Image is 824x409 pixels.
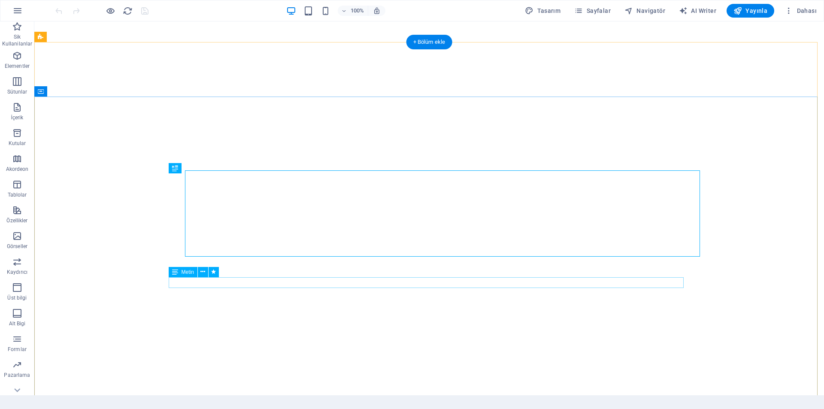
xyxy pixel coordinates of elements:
button: Yayınla [727,4,774,18]
button: AI Writer [676,4,720,18]
p: Pazarlama [4,372,30,379]
button: Ön izleme modundan çıkıp düzenlemeye devam etmek için buraya tıklayın [105,6,115,16]
p: Özellikler [6,217,27,224]
p: Akordeon [6,166,29,173]
span: Sayfalar [574,6,611,15]
p: Sütunlar [7,88,27,95]
i: Yeniden boyutlandırmada yakınlaştırma düzeyini seçilen cihaza uyacak şekilde otomatik olarak ayarla. [373,7,381,15]
span: Metin [182,270,194,275]
div: + Bölüm ekle [406,35,452,49]
p: İçerik [11,114,23,121]
i: Sayfayı yeniden yükleyin [123,6,133,16]
button: Navigatör [621,4,669,18]
span: Tasarım [525,6,560,15]
p: Formlar [8,346,27,353]
button: Dahası [781,4,820,18]
button: Tasarım [521,4,564,18]
p: Kutular [9,140,26,147]
p: Elementler [5,63,30,70]
span: AI Writer [679,6,716,15]
div: Tasarım (Ctrl+Alt+Y) [521,4,564,18]
h6: 100% [351,6,364,16]
button: 100% [338,6,368,16]
span: Yayınla [733,6,767,15]
p: Görseller [7,243,27,250]
span: Navigatör [624,6,665,15]
button: Sayfalar [571,4,614,18]
p: Alt Bigi [9,320,26,327]
span: Dahası [785,6,817,15]
p: Tablolar [8,191,27,198]
p: Kaydırıcı [7,269,27,276]
p: Üst bilgi [7,294,27,301]
button: reload [122,6,133,16]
